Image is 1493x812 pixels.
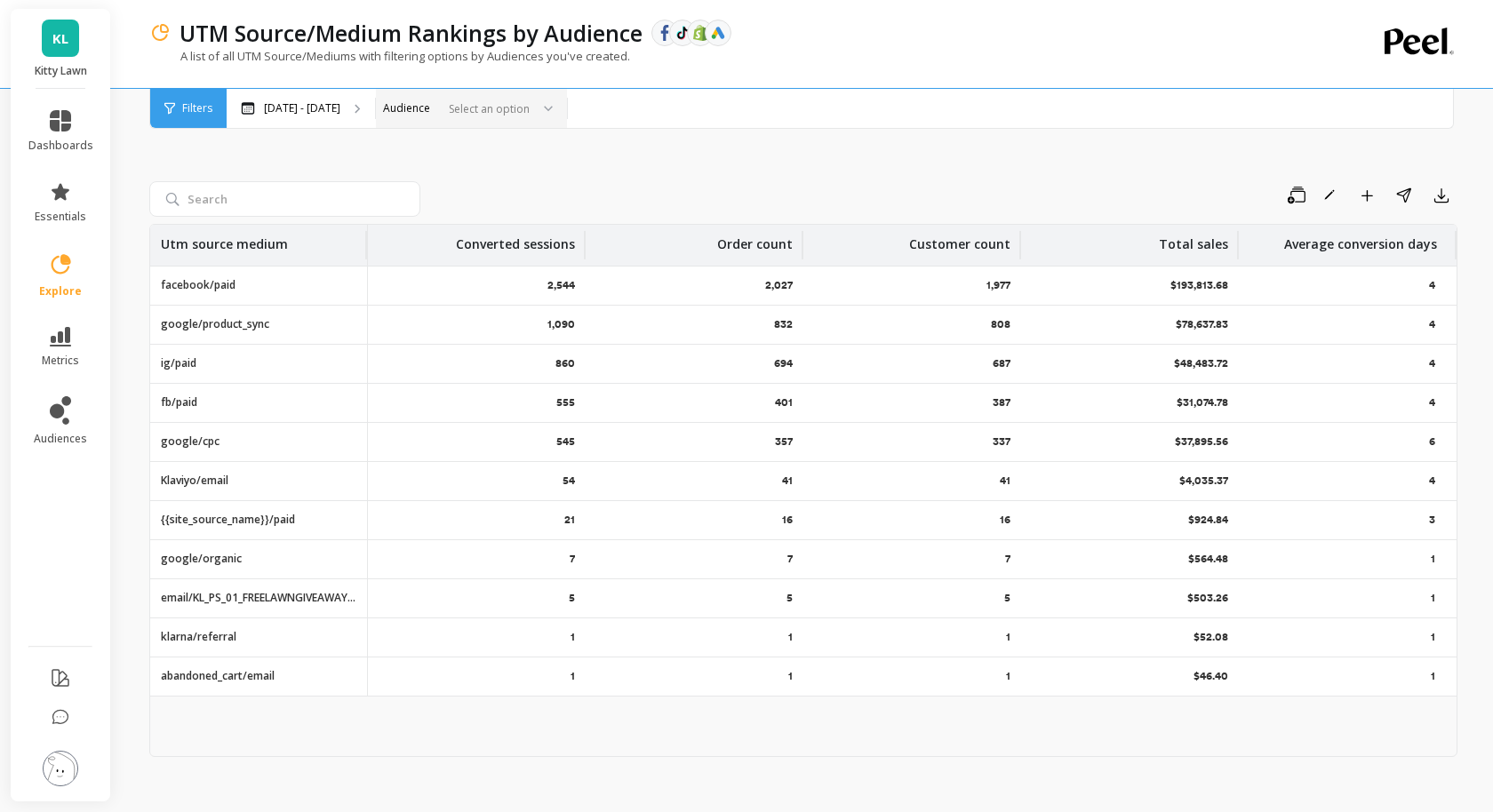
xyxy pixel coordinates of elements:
[161,630,236,644] p: klarna/referral
[42,354,79,368] span: metrics
[1284,225,1437,253] p: Average conversion days
[1431,630,1439,644] p: 1
[161,356,196,370] p: ig/paid
[774,356,793,370] p: 694
[991,317,1010,331] p: 808
[28,139,93,153] span: dashboards
[774,317,793,331] p: 832
[710,25,726,41] img: api.google.svg
[993,356,1010,370] p: 687
[993,395,1010,410] p: 387
[909,225,1010,253] p: Customer count
[786,591,793,605] p: 5
[1429,395,1439,410] p: 4
[161,317,269,331] p: google/product_sync
[1194,630,1228,644] p: $52.08
[1179,474,1228,488] p: $4,035.37
[788,669,793,683] p: 1
[1429,434,1439,449] p: 6
[161,434,220,449] p: google/cpc
[180,18,643,48] p: UTM Source/Medium Rankings by Audience
[161,395,197,410] p: fb/paid
[1174,356,1228,370] p: $48,483.72
[1431,552,1439,566] p: 1
[782,513,793,527] p: 16
[993,434,1010,449] p: 337
[1177,395,1228,410] p: $31,074.78
[1006,669,1010,683] p: 1
[1429,317,1439,331] p: 4
[1176,317,1228,331] p: $78,637.83
[1004,591,1010,605] p: 5
[35,210,86,224] span: essentials
[1188,552,1228,566] p: $564.48
[1000,513,1010,527] p: 16
[28,64,93,78] p: Kitty Lawn
[149,22,171,44] img: header icon
[765,278,793,292] p: 2,027
[1000,474,1010,488] p: 41
[782,474,793,488] p: 41
[556,395,575,410] p: 555
[1429,513,1439,527] p: 3
[1188,513,1228,527] p: $924.84
[149,181,420,217] input: Search
[717,225,793,253] p: Order count
[161,591,356,605] p: email/KL_PS_01_FREELAWNGIVEAWAY_09/2024
[161,513,295,527] p: {{site_source_name}}/paid
[182,101,212,115] span: Filters
[571,669,575,683] p: 1
[986,278,1010,292] p: 1,977
[657,25,673,41] img: api.fb.svg
[571,630,575,644] p: 1
[149,48,630,64] p: A list of all UTM Source/Mediums with filtering options by Audiences you've created.
[456,225,575,253] p: Converted sessions
[775,395,793,410] p: 401
[563,474,575,488] p: 54
[161,278,236,292] p: facebook/paid
[1159,225,1228,253] p: Total sales
[264,101,340,115] p: [DATE] - [DATE]
[34,432,87,446] span: audiences
[547,278,575,292] p: 2,544
[1194,669,1228,683] p: $46.40
[788,630,793,644] p: 1
[1429,474,1439,488] p: 4
[1431,669,1439,683] p: 1
[692,25,708,41] img: api.shopify.svg
[556,434,575,449] p: 545
[555,356,575,370] p: 860
[564,513,575,527] p: 21
[1187,591,1228,605] p: $503.26
[43,751,78,786] img: profile picture
[1006,630,1010,644] p: 1
[570,552,575,566] p: 7
[39,284,82,299] span: explore
[161,474,228,488] p: Klaviyo/email
[161,552,242,566] p: google/organic
[52,28,68,49] span: KL
[1429,356,1439,370] p: 4
[569,591,575,605] p: 5
[1429,278,1439,292] p: 4
[787,552,793,566] p: 7
[675,25,691,41] img: api.tiktok.svg
[1005,552,1010,566] p: 7
[1431,591,1439,605] p: 1
[161,225,288,253] p: Utm source medium
[1175,434,1228,449] p: $37,895.56
[547,317,575,331] p: 1,090
[161,669,275,683] p: abandoned_cart/email
[775,434,793,449] p: 357
[1170,278,1228,292] p: $193,813.68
